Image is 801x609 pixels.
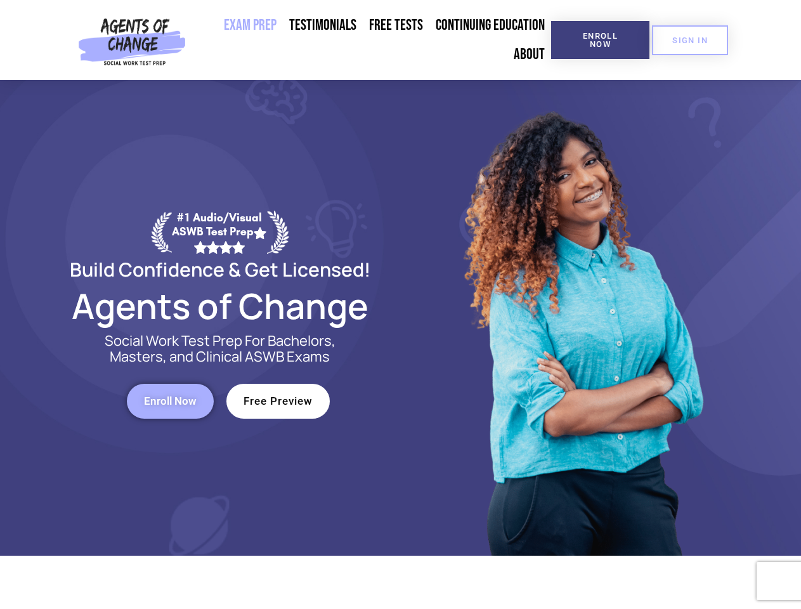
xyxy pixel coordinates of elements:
a: SIGN IN [652,25,728,55]
a: About [507,40,551,69]
a: Testimonials [283,11,363,40]
a: Free Preview [226,384,330,419]
a: Exam Prep [218,11,283,40]
p: Social Work Test Prep For Bachelors, Masters, and Clinical ASWB Exams [90,333,350,365]
a: Enroll Now [551,21,649,59]
span: Enroll Now [571,32,629,48]
a: Continuing Education [429,11,551,40]
nav: Menu [191,11,551,69]
a: Free Tests [363,11,429,40]
a: Enroll Now [127,384,214,419]
span: Enroll Now [144,396,197,407]
span: SIGN IN [672,36,708,44]
span: Free Preview [244,396,313,407]
h2: Build Confidence & Get Licensed! [39,260,401,278]
h2: Agents of Change [39,291,401,320]
div: #1 Audio/Visual ASWB Test Prep [172,211,267,253]
img: Website Image 1 (1) [455,80,708,556]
